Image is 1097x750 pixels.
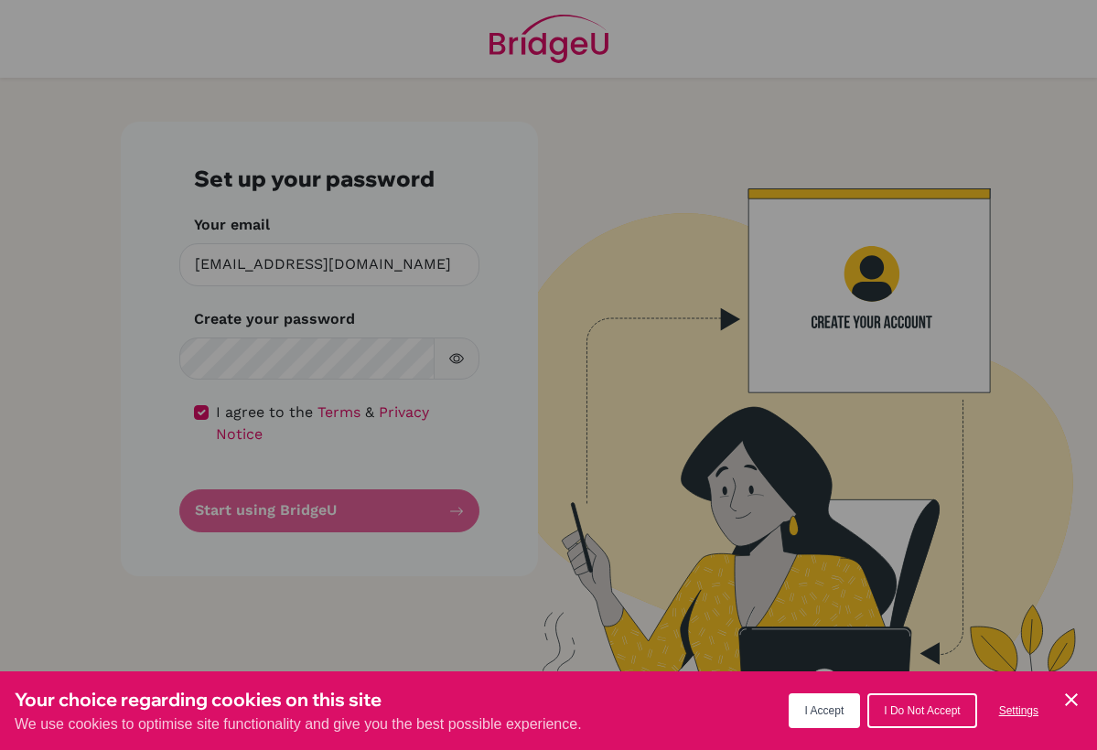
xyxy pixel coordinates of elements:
p: We use cookies to optimise site functionality and give you the best possible experience. [15,713,582,735]
button: I Do Not Accept [867,693,976,728]
button: I Accept [789,693,861,728]
h3: Your choice regarding cookies on this site [15,686,582,713]
span: I Accept [805,704,844,717]
button: Settings [984,695,1053,726]
span: I Do Not Accept [884,704,960,717]
span: Settings [999,704,1038,717]
button: Save and close [1060,689,1082,711]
